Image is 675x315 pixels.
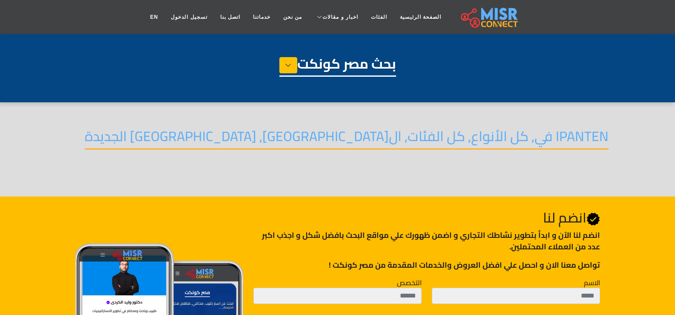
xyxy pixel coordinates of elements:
label: الاسم [584,277,600,288]
label: التخصص [397,277,422,288]
a: اخبار و مقالات [308,9,365,25]
h4: ipanten في, كل الأنواع, كل الفئات, ال[GEOGRAPHIC_DATA], [GEOGRAPHIC_DATA] الجديدة [85,128,609,150]
h1: بحث مصر كونكت [279,55,396,77]
span: اخبار و مقالات [322,13,358,21]
a: اتصل بنا [214,9,247,25]
img: main.misr_connect [461,6,518,28]
a: EN [144,9,165,25]
h2: انضم لنا [253,209,600,226]
a: تسجيل الدخول [164,9,213,25]
a: الصفحة الرئيسية [394,9,448,25]
a: الفئات [365,9,394,25]
a: من نحن [277,9,308,25]
a: خدماتنا [247,9,277,25]
p: انضم لنا اﻵن و ابدأ بتطوير نشاطك التجاري و اضمن ظهورك علي مواقع البحث بافضل شكل و اجذب اكبر عدد م... [253,229,600,252]
p: تواصل معنا الان و احصل علي افضل العروض والخدمات المقدمة من مصر كونكت ! [253,259,600,271]
svg: Verified account [586,212,600,226]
